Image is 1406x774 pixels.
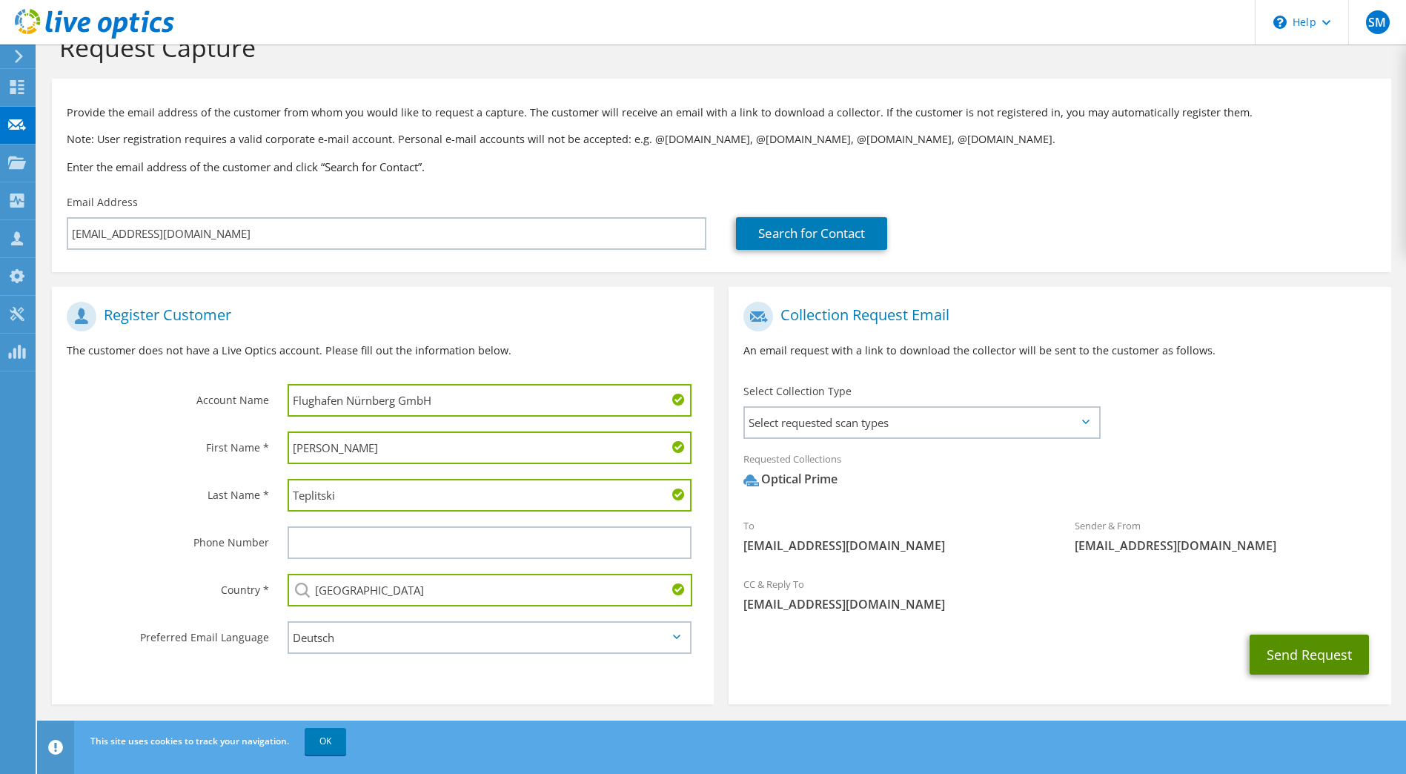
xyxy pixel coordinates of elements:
[729,443,1390,503] div: Requested Collections
[67,195,138,210] label: Email Address
[67,384,269,408] label: Account Name
[736,217,887,250] a: Search for Contact
[67,302,692,331] h1: Register Customer
[729,510,1060,561] div: To
[67,479,269,503] label: Last Name *
[67,574,269,598] label: Country *
[1273,16,1287,29] svg: \n
[743,596,1376,612] span: [EMAIL_ADDRESS][DOMAIN_NAME]
[59,32,1376,63] h1: Request Capture
[743,384,852,399] label: Select Collection Type
[67,159,1376,175] h3: Enter the email address of the customer and click “Search for Contact”.
[743,343,1376,359] p: An email request with a link to download the collector will be sent to the customer as follows.
[67,621,269,645] label: Preferred Email Language
[1075,537,1376,554] span: [EMAIL_ADDRESS][DOMAIN_NAME]
[67,131,1376,148] p: Note: User registration requires a valid corporate e-mail account. Personal e-mail accounts will ...
[67,105,1376,121] p: Provide the email address of the customer from whom you would like to request a capture. The cust...
[743,537,1045,554] span: [EMAIL_ADDRESS][DOMAIN_NAME]
[729,569,1390,620] div: CC & Reply To
[743,471,838,488] div: Optical Prime
[67,343,699,359] p: The customer does not have a Live Optics account. Please fill out the information below.
[305,728,346,755] a: OK
[743,302,1368,331] h1: Collection Request Email
[1250,635,1369,675] button: Send Request
[90,735,289,747] span: This site uses cookies to track your navigation.
[1366,10,1390,34] span: SM
[745,408,1098,437] span: Select requested scan types
[67,431,269,455] label: First Name *
[67,526,269,550] label: Phone Number
[1060,510,1391,561] div: Sender & From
